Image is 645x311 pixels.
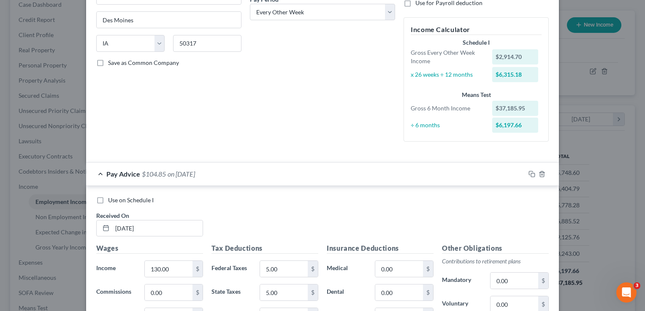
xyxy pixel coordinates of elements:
[92,284,140,301] label: Commissions
[538,273,548,289] div: $
[411,38,542,47] div: Schedule I
[634,282,640,289] span: 3
[407,121,488,129] div: ÷ 6 months
[145,284,192,300] input: 0.00
[322,260,371,277] label: Medical
[211,243,318,254] h5: Tax Deductions
[491,273,538,289] input: 0.00
[260,261,308,277] input: 0.00
[207,260,255,277] label: Federal Taxes
[407,48,488,65] div: Gross Every Other Week Income
[192,284,203,300] div: $
[308,261,318,277] div: $
[411,24,542,35] h5: Income Calculator
[407,70,488,79] div: x 26 weeks ÷ 12 months
[492,118,539,133] div: $6,197.66
[96,264,116,271] span: Income
[192,261,203,277] div: $
[97,12,241,28] input: Enter city...
[492,67,539,82] div: $6,315.18
[327,243,434,254] h5: Insurance Deductions
[492,101,539,116] div: $37,185.95
[173,35,241,52] input: Enter zip...
[375,261,423,277] input: 0.00
[260,284,308,300] input: 0.00
[308,284,318,300] div: $
[375,284,423,300] input: 0.00
[407,104,488,113] div: Gross 6 Month Income
[442,243,549,254] h5: Other Obligations
[96,212,129,219] span: Received On
[411,91,542,99] div: Means Test
[108,59,179,66] span: Save as Common Company
[106,170,140,178] span: Pay Advice
[442,257,549,265] p: Contributions to retirement plans
[207,284,255,301] label: State Taxes
[322,284,371,301] label: Dental
[492,49,539,64] div: $2,914.70
[616,282,637,303] iframe: Intercom live chat
[438,272,486,289] label: Mandatory
[112,220,203,236] input: MM/DD/YYYY
[142,170,166,178] span: $104.85
[96,243,203,254] h5: Wages
[423,284,433,300] div: $
[168,170,195,178] span: on [DATE]
[108,196,154,204] span: Use on Schedule I
[423,261,433,277] div: $
[145,261,192,277] input: 0.00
